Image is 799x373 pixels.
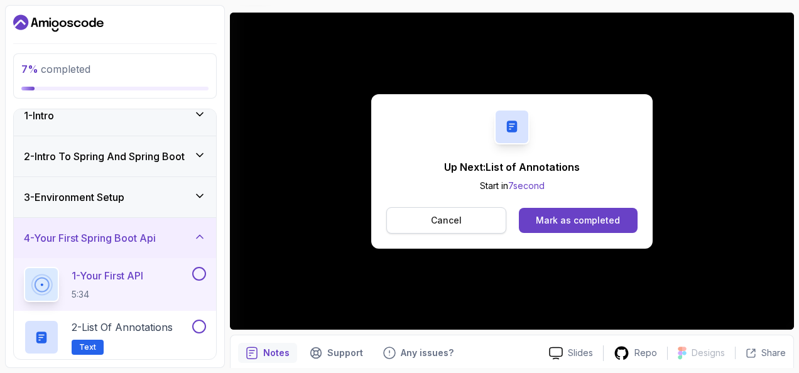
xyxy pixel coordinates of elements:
iframe: 1 - Your First API [230,13,794,330]
p: Any issues? [401,347,454,359]
span: 7 second [508,180,545,191]
p: Repo [634,347,657,359]
p: Slides [568,347,593,359]
button: Support button [302,343,371,363]
p: 2 - List of Annotations [72,320,173,335]
span: Text [79,342,96,352]
h3: 4 - Your First Spring Boot Api [24,230,156,246]
p: Share [761,347,786,359]
button: Mark as completed [519,208,638,233]
span: 7 % [21,63,38,75]
h3: 1 - Intro [24,108,54,123]
p: Up Next: List of Annotations [444,159,580,175]
p: 1 - Your First API [72,268,143,283]
a: Dashboard [13,13,104,33]
p: Designs [692,347,725,359]
button: 2-Intro To Spring And Spring Boot [14,136,216,176]
button: 2-List of AnnotationsText [24,320,206,355]
a: Repo [604,345,667,361]
a: Slides [539,347,603,360]
p: Cancel [431,214,462,227]
span: completed [21,63,90,75]
h3: 2 - Intro To Spring And Spring Boot [24,149,185,164]
button: Cancel [386,207,506,234]
p: Start in [444,180,580,192]
button: 1-Your First API5:34 [24,267,206,302]
button: Feedback button [376,343,461,363]
button: Share [735,347,786,359]
button: notes button [238,343,297,363]
h3: 3 - Environment Setup [24,190,124,205]
button: 1-Intro [14,95,216,136]
p: 5:34 [72,288,143,301]
button: 4-Your First Spring Boot Api [14,218,216,258]
p: Support [327,347,363,359]
p: Notes [263,347,290,359]
button: 3-Environment Setup [14,177,216,217]
div: Mark as completed [536,214,620,227]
